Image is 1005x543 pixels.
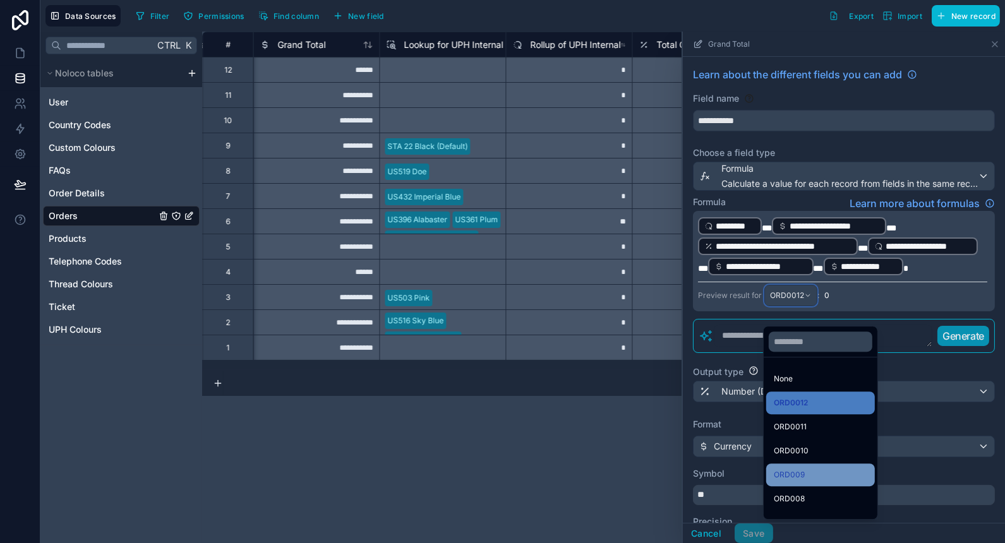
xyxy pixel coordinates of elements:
[184,41,193,50] span: K
[49,210,156,222] a: Orders
[49,187,156,200] a: Order Details
[43,138,200,158] div: Custom Colours
[927,5,1000,27] a: New record
[656,39,791,51] span: Total Customization Setup Costs
[212,40,243,49] div: #
[898,11,922,21] span: Import
[150,11,170,21] span: Filter
[49,119,156,131] a: Country Codes
[49,96,156,109] a: User
[404,39,560,51] span: Lookup for UPH Internal Colour Select
[774,515,805,530] span: ORD007
[49,255,156,268] a: Telephone Codes
[65,11,116,21] span: Data Sources
[774,371,793,386] span: None
[49,255,122,268] span: Telephone Codes
[179,6,253,25] a: Permissions
[49,164,71,177] span: FAQs
[43,229,200,249] div: Products
[530,39,620,51] span: Rollup of UPH Internal
[849,11,874,21] span: Export
[254,6,323,25] button: Find column
[131,6,174,25] button: Filter
[328,6,388,25] button: New field
[43,274,200,294] div: Thread Colours
[49,210,78,222] span: Orders
[226,343,229,353] div: 1
[55,67,114,80] span: Noloco tables
[49,323,102,336] span: UPH Colours
[43,319,200,340] div: UPH Colours
[156,37,182,53] span: Ctrl
[198,11,244,21] span: Permissions
[774,467,805,482] span: ORD009
[43,64,182,82] button: Noloco tables
[49,96,68,109] span: User
[49,278,113,290] span: Thread Colours
[225,90,231,100] div: 11
[45,5,121,27] button: Data Sources
[224,116,232,126] div: 10
[226,318,230,328] div: 2
[43,183,200,203] div: Order Details
[698,285,819,306] div: Preview result for :
[49,119,111,131] span: Country Codes
[226,166,230,176] div: 8
[49,232,156,245] a: Products
[774,491,805,506] span: ORD008
[226,217,230,227] div: 6
[43,297,200,317] div: Ticket
[774,443,809,458] span: ORD0010
[224,65,232,75] div: 12
[43,251,200,271] div: Telephone Codes
[774,395,808,410] span: ORD0012
[824,5,878,27] button: Export
[277,39,325,51] span: Grand Total
[774,419,807,434] span: ORD0011
[49,323,156,336] a: UPH Colours
[951,11,996,21] span: New record
[226,242,230,252] div: 5
[49,232,87,245] span: Products
[226,191,230,201] div: 7
[878,5,927,27] button: Import
[49,141,116,154] span: Custom Colours
[932,5,1000,27] button: New record
[49,164,156,177] a: FAQs
[49,141,156,154] a: Custom Colours
[49,301,156,313] a: Ticket
[43,206,200,226] div: Orders
[226,141,230,151] div: 9
[43,92,200,112] div: User
[226,292,230,302] div: 3
[43,115,200,135] div: Country Codes
[348,11,384,21] span: New field
[274,11,319,21] span: Find column
[49,278,156,290] a: Thread Colours
[49,301,75,313] span: Ticket
[43,160,200,181] div: FAQs
[49,187,105,200] span: Order Details
[179,6,248,25] button: Permissions
[226,267,231,277] div: 4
